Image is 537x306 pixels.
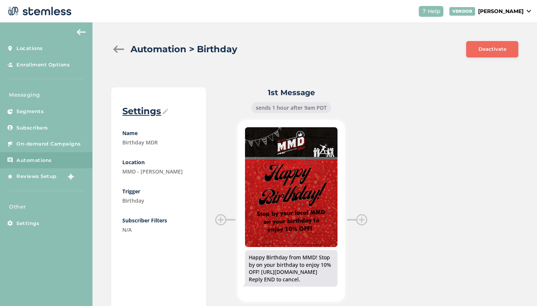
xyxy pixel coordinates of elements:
[245,127,337,247] img: TalrPPKbPcaEp21JvoaeosruTGZrAslZbZ6muDGO.png
[122,168,195,175] label: MMD - [PERSON_NAME]
[428,7,440,15] span: Help
[16,108,44,115] span: Segments
[466,41,518,57] button: Deactivate
[215,87,367,98] label: 1st Message
[449,7,475,16] div: VENDOR
[500,270,537,306] iframe: Chat Widget
[251,102,331,113] div: sends 1 hour after 9am PDT
[6,4,72,19] img: logo-dark-0685b13c.svg
[16,45,43,52] span: Locations
[16,61,70,69] span: Enrollment Options
[122,226,195,234] label: N/A
[122,105,195,117] label: Settings
[16,173,57,180] span: Reviews Setup
[122,129,195,137] label: Name
[163,109,168,114] img: icon-pencil-2-b80368bf.svg
[16,157,52,164] span: Automations
[122,187,195,195] label: Trigger
[77,29,86,35] img: icon-arrow-back-accent-c549486e.svg
[122,197,195,204] label: Birthday
[62,169,77,184] img: glitter-stars-b7820f95.gif
[249,254,334,283] div: Happy Birthday from MMD! Stop by on your birthday to enjoy 10% OFF! [URL][DOMAIN_NAME] Reply END ...
[527,10,531,13] img: icon_down-arrow-small-66adaf34.svg
[16,220,39,227] span: Settings
[122,216,195,224] label: Subscriber Filters
[122,158,195,166] label: Location
[131,43,237,56] h2: Automation > Birthday
[478,7,524,15] p: [PERSON_NAME]
[422,9,426,13] img: icon-help-white-03924b79.svg
[122,138,195,146] label: Birthday MDR
[16,124,48,132] span: Subscribers
[478,46,506,53] span: Deactivate
[16,140,81,148] span: On-demand Campaigns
